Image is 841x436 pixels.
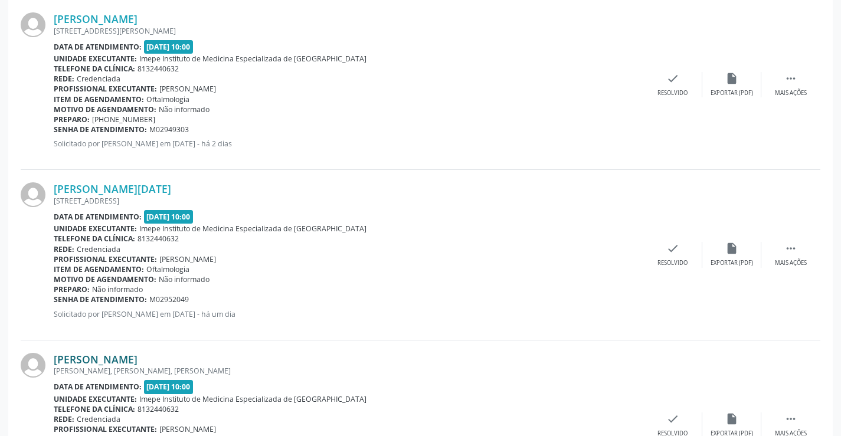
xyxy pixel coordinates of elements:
[54,424,157,434] b: Profissional executante:
[54,212,142,222] b: Data de atendimento:
[711,259,753,267] div: Exportar (PDF)
[54,294,147,304] b: Senha de atendimento:
[725,72,738,85] i: insert_drive_file
[54,74,74,84] b: Rede:
[54,182,171,195] a: [PERSON_NAME][DATE]
[138,234,179,244] span: 8132440632
[54,254,157,264] b: Profissional executante:
[54,382,142,392] b: Data de atendimento:
[784,72,797,85] i: 
[159,254,216,264] span: [PERSON_NAME]
[144,40,194,54] span: [DATE] 10:00
[54,366,643,376] div: [PERSON_NAME], [PERSON_NAME], [PERSON_NAME]
[21,12,45,37] img: img
[657,259,688,267] div: Resolvido
[159,84,216,94] span: [PERSON_NAME]
[54,234,135,244] b: Telefone da clínica:
[139,54,366,64] span: Imepe Instituto de Medicina Especializada de [GEOGRAPHIC_DATA]
[146,264,189,274] span: Oftalmologia
[711,89,753,97] div: Exportar (PDF)
[54,196,643,206] div: [STREET_ADDRESS]
[784,412,797,425] i: 
[54,124,147,135] b: Senha de atendimento:
[54,264,144,274] b: Item de agendamento:
[92,114,155,124] span: [PHONE_NUMBER]
[21,353,45,378] img: img
[775,259,807,267] div: Mais ações
[54,54,137,64] b: Unidade executante:
[138,64,179,74] span: 8132440632
[159,424,216,434] span: [PERSON_NAME]
[159,274,210,284] span: Não informado
[54,64,135,74] b: Telefone da clínica:
[54,104,156,114] b: Motivo de agendamento:
[77,244,120,254] span: Credenciada
[77,414,120,424] span: Credenciada
[139,224,366,234] span: Imepe Instituto de Medicina Especializada de [GEOGRAPHIC_DATA]
[666,242,679,255] i: check
[54,139,643,149] p: Solicitado por [PERSON_NAME] em [DATE] - há 2 dias
[784,242,797,255] i: 
[54,309,643,319] p: Solicitado por [PERSON_NAME] em [DATE] - há um dia
[144,210,194,224] span: [DATE] 10:00
[144,380,194,394] span: [DATE] 10:00
[54,274,156,284] b: Motivo de agendamento:
[54,414,74,424] b: Rede:
[54,84,157,94] b: Profissional executante:
[54,404,135,414] b: Telefone da clínica:
[149,294,189,304] span: M02952049
[54,224,137,234] b: Unidade executante:
[54,353,138,366] a: [PERSON_NAME]
[54,94,144,104] b: Item de agendamento:
[159,104,210,114] span: Não informado
[666,72,679,85] i: check
[54,12,138,25] a: [PERSON_NAME]
[54,284,90,294] b: Preparo:
[666,412,679,425] i: check
[21,182,45,207] img: img
[149,124,189,135] span: M02949303
[139,394,366,404] span: Imepe Instituto de Medicina Especializada de [GEOGRAPHIC_DATA]
[725,242,738,255] i: insert_drive_file
[657,89,688,97] div: Resolvido
[725,412,738,425] i: insert_drive_file
[92,284,143,294] span: Não informado
[54,244,74,254] b: Rede:
[138,404,179,414] span: 8132440632
[146,94,189,104] span: Oftalmologia
[775,89,807,97] div: Mais ações
[54,114,90,124] b: Preparo:
[54,26,643,36] div: [STREET_ADDRESS][PERSON_NAME]
[54,394,137,404] b: Unidade executante:
[77,74,120,84] span: Credenciada
[54,42,142,52] b: Data de atendimento:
